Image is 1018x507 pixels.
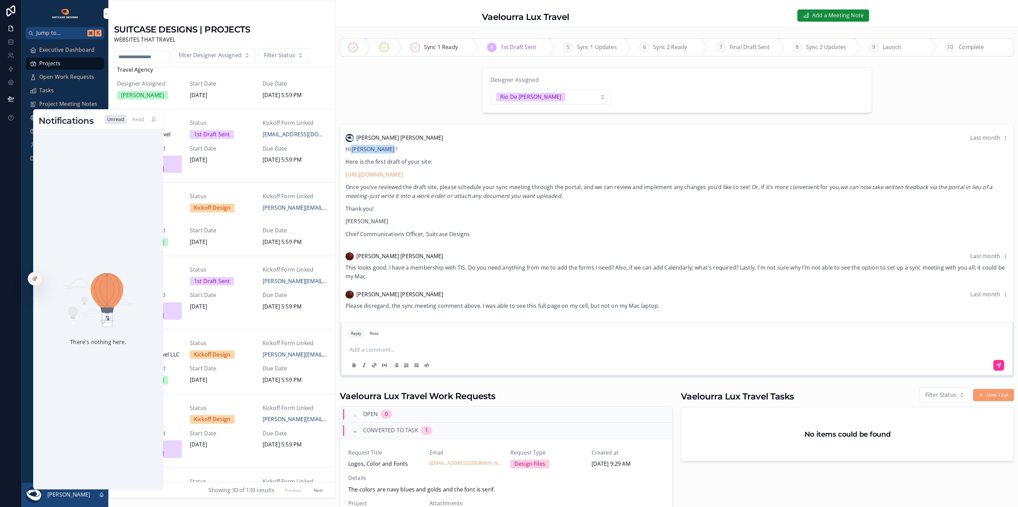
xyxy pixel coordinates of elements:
span: Created at [592,448,665,457]
span: Kickoff Form Linked [263,119,327,128]
span: Status [190,119,255,128]
span: Start Date [190,144,255,153]
button: New Task [973,389,1014,401]
div: Kickoff Design [194,204,230,212]
span: Status [190,266,255,274]
div: Rio De [PERSON_NAME] [500,93,561,101]
span: [DATE] [190,238,255,247]
a: Update User [26,112,104,124]
span: Sync 2 Ready [653,43,687,52]
span: Sync 1 Ready [424,43,458,52]
span: Kickoff Form Linked [263,192,327,201]
button: Select Button [173,48,256,63]
span: 8 [796,43,799,52]
span: Request Title [348,448,421,457]
a: [PERSON_NAME][EMAIL_ADDRESS][DOMAIN_NAME] [263,277,327,286]
a: Pathways to Paradise Travel AgencyDesigner Assigned[PERSON_NAME]Start Date[DATE]Due Date[DATE] 5:... [109,36,335,109]
span: Last month [970,134,1000,141]
span: [DATE] 5:59 PM [263,156,327,164]
span: 1st Draft Sent [501,43,536,52]
span: Sync 1 Updates [577,43,617,52]
span: [DATE] [190,376,255,385]
span: Kickoff Form Linked [263,266,327,274]
span: [DATE] 5:59 PM [263,302,327,311]
a: Project NamePinpoints TravelStatus1st Draft SentKickoff Form Linked[PERSON_NAME][EMAIL_ADDRESS][D... [109,256,335,329]
span: [DATE] [190,440,255,449]
p: Chief Communications Officer, Suitcase Designs [346,230,1008,239]
a: [PERSON_NAME][EMAIL_ADDRESS][DOMAIN_NAME] [263,415,327,424]
button: Select Button [490,90,611,105]
span: [DATE] 5:59 PM [263,440,327,449]
span: Jump to... [36,29,85,38]
h1: Vaelourra Lux Travel Tasks [681,390,794,402]
a: Project NameBB Voyages, LLCStatusKickoff DesignKickoff Form Linked[PERSON_NAME][EMAIL_ADDRESS][DO... [109,394,335,468]
span: Filter Designer Assigned [179,51,242,60]
span: 7 [719,43,722,52]
span: [DATE] [190,91,255,100]
span: Status [190,192,255,201]
span: Kickoff Form Linked [263,339,327,348]
div: [PERSON_NAME] [121,91,164,100]
span: Start Date [190,291,255,300]
span: Kickoff Form Linked [263,404,327,413]
span: Projects [39,59,61,68]
span: Executive Dashboard [39,46,94,54]
h1: Vaelourra Lux Travel Work Requests [340,390,495,402]
a: [EMAIL_ADDRESS][DOMAIN_NAME] [429,460,503,466]
div: Kickoff Design [194,350,230,359]
p: Once you’ve reviewed the draft site, please schedule your sync meeting through the portal, and we... [346,183,1008,200]
span: Filter Status [264,51,295,60]
span: [DATE] 5:59 PM [263,91,327,100]
span: Complete [959,43,984,52]
div: Design Files [514,460,545,468]
button: Select Button [920,388,970,402]
span: Due Date [263,79,327,88]
span: [PERSON_NAME] [PERSON_NAME] [356,290,443,299]
span: Email [429,448,503,457]
a: [PERSON_NAME][EMAIL_ADDRESS][DOMAIN_NAME] [263,204,327,212]
span: Status [190,339,255,348]
span: Status [190,477,255,486]
p: Thank you! [346,205,1008,213]
span: Due Date [263,144,327,153]
span: 4 [490,43,493,52]
span: Launch [883,43,902,52]
span: Start Date [190,364,255,373]
span: Project Meeting Notes [39,100,97,109]
a: [EMAIL_ADDRESS][DOMAIN_NAME] [263,130,327,139]
a: [PERSON_NAME][EMAIL_ADDRESS][DOMAIN_NAME] [263,350,327,359]
span: K [95,30,101,36]
a: My Profile [26,139,104,151]
span: Converted to Task [363,426,418,435]
span: Due Date [263,291,327,300]
a: Project Meeting Notes [26,98,104,110]
a: Tasks [26,85,104,97]
div: 1st Draft Sent [194,277,230,286]
span: Designer Assigned [490,76,539,84]
a: Project NameUncorked Odysseys TravelStatusKickoff DesignKickoff Form Linked[PERSON_NAME][EMAIL_AD... [109,183,335,256]
div: 1st Draft Sent [194,130,230,139]
span: Start Date [190,79,255,88]
h1: SUITCASE DESIGNS | PROJECTS [114,23,250,36]
div: 1 [425,426,428,435]
div: Note [370,331,379,336]
span: Details [348,474,664,483]
span: Add a Meeting Note [812,11,864,20]
h1: Notifications [39,115,93,127]
span: Status [190,404,255,413]
span: Due Date [263,364,327,373]
span: [DATE] 5:59 PM [263,376,327,385]
span: Due Date [263,226,327,235]
button: Add a Meeting Note [797,9,869,22]
div: Kickoff Design [194,415,230,424]
span: Open Work Requests [39,73,94,82]
p: [PERSON_NAME] [346,217,1008,226]
button: Note [367,329,381,338]
span: 10 [947,43,953,52]
span: [DATE] [190,302,255,311]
